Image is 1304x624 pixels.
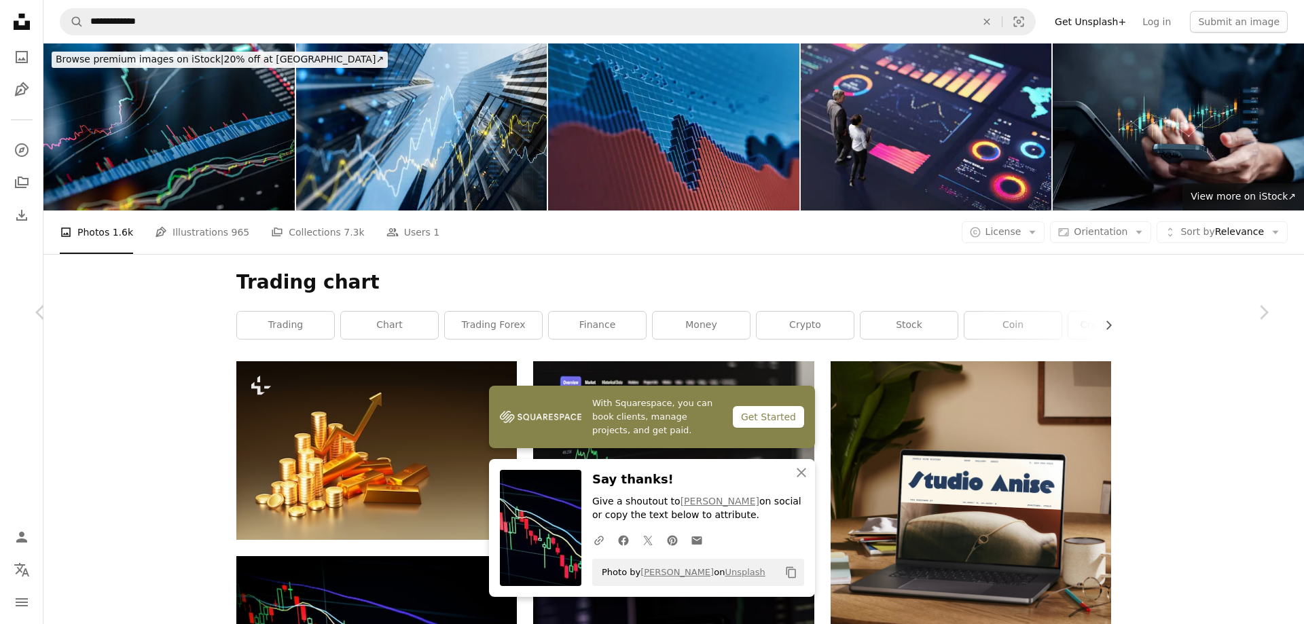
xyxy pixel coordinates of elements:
[640,567,714,577] a: [PERSON_NAME]
[592,397,722,437] span: With Squarespace, you can book clients, manage projects, and get paid.
[1134,11,1179,33] a: Log in
[1182,183,1304,210] a: View more on iStock↗
[548,43,799,210] img: Abstract Finance Technology Concept
[8,524,35,551] a: Log in / Sign up
[1180,225,1264,239] span: Relevance
[681,496,759,507] a: [PERSON_NAME]
[801,43,1052,210] img: Business Team Analyzing Interactive Digital Dashboards with Data Visualizations
[344,225,364,240] span: 7.3k
[611,526,636,553] a: Share on Facebook
[595,562,765,583] span: Photo by on
[155,210,249,254] a: Illustrations 965
[56,54,384,65] span: 20% off at [GEOGRAPHIC_DATA] ↗
[1157,221,1288,243] button: Sort byRelevance
[653,312,750,339] a: money
[8,202,35,229] a: Download History
[56,54,223,65] span: Browse premium images on iStock |
[1047,11,1134,33] a: Get Unsplash+
[1096,312,1111,339] button: scroll list to the right
[549,312,646,339] a: finance
[271,210,364,254] a: Collections 7.3k
[962,221,1045,243] button: License
[985,226,1021,237] span: License
[1053,43,1304,210] img: Businessmen investor think before buying stock market investment using smartphone to analyze trad...
[489,386,815,448] a: With Squarespace, you can book clients, manage projects, and get paid.Get Started
[433,225,439,240] span: 1
[1190,11,1288,33] button: Submit an image
[386,210,440,254] a: Users 1
[733,406,804,428] div: Get Started
[533,361,814,555] img: a computer screen displaying a stock market chart
[8,556,35,583] button: Language
[1068,312,1165,339] a: cryptocurrency
[1191,191,1296,202] span: View more on iStock ↗
[236,270,1111,295] h1: Trading chart
[8,169,35,196] a: Collections
[445,312,542,339] a: trading forex
[592,470,804,490] h3: Say thanks!
[685,526,709,553] a: Share over email
[1002,9,1035,35] button: Visual search
[8,136,35,164] a: Explore
[341,312,438,339] a: chart
[592,495,804,522] p: Give a shoutout to on social or copy the text below to attribute.
[296,43,547,210] img: A double exposure image of skyscrapers with overlay of financial graphs, set against a blurred ba...
[43,43,396,76] a: Browse premium images on iStock|20% off at [GEOGRAPHIC_DATA]↗
[1180,226,1214,237] span: Sort by
[500,407,581,427] img: file-1747939142011-51e5cc87e3c9
[861,312,958,339] a: stock
[964,312,1062,339] a: coin
[725,567,765,577] a: Unsplash
[757,312,854,339] a: crypto
[1222,247,1304,378] a: Next
[636,526,660,553] a: Share on Twitter
[8,76,35,103] a: Illustrations
[8,589,35,616] button: Menu
[237,312,334,339] a: trading
[660,526,685,553] a: Share on Pinterest
[236,444,517,456] a: Gold bars buying and selling gold bullion, upward arrow graphs and gold pile of coins, gold marke...
[60,9,84,35] button: Search Unsplash
[1074,226,1127,237] span: Orientation
[972,9,1002,35] button: Clear
[1050,221,1151,243] button: Orientation
[780,561,803,584] button: Copy to clipboard
[8,43,35,71] a: Photos
[43,43,295,210] img: Trading chart and analytics on digital display. Trade like a Pro concept background. Crypto Curre...
[232,225,250,240] span: 965
[236,361,517,540] img: Gold bars buying and selling gold bullion, upward arrow graphs and gold pile of coins, gold marke...
[60,8,1036,35] form: Find visuals sitewide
